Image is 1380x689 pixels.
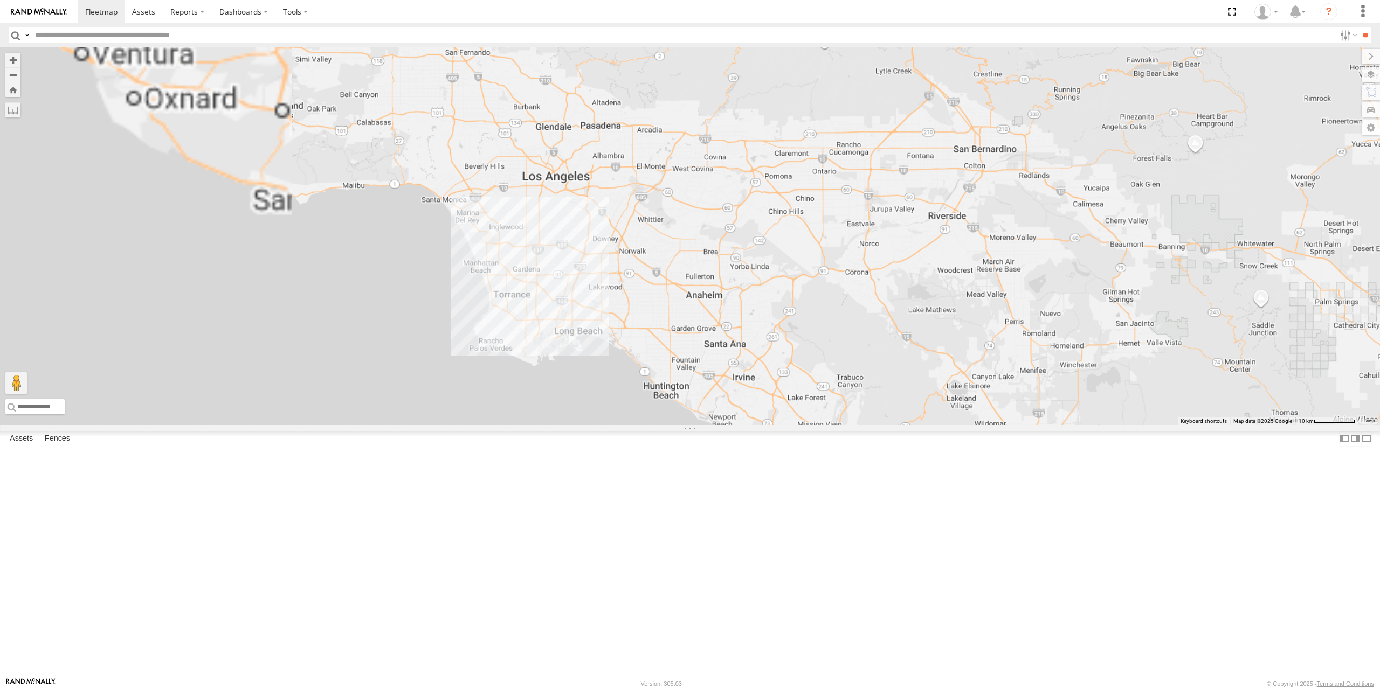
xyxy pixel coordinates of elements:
[39,431,75,446] label: Fences
[11,8,67,16] img: rand-logo.svg
[1295,417,1358,425] button: Map Scale: 10 km per 73 pixels
[1339,431,1350,447] label: Dock Summary Table to the Left
[1317,680,1374,687] a: Terms and Conditions
[1320,3,1337,20] i: ?
[1350,431,1361,447] label: Dock Summary Table to the Right
[5,53,20,67] button: Zoom in
[23,27,31,43] label: Search Query
[1362,120,1380,135] label: Map Settings
[1267,680,1374,687] div: © Copyright 2025 -
[1233,418,1292,424] span: Map data ©2025 Google
[1181,417,1227,425] button: Keyboard shortcuts
[1251,4,1282,20] div: Dispatch
[4,431,38,446] label: Assets
[6,678,56,689] a: Visit our Website
[1336,27,1359,43] label: Search Filter Options
[641,680,682,687] div: Version: 305.03
[5,67,20,82] button: Zoom out
[5,82,20,97] button: Zoom Home
[1364,419,1375,423] a: Terms
[1361,431,1372,447] label: Hide Summary Table
[5,102,20,117] label: Measure
[5,372,27,394] button: Drag Pegman onto the map to open Street View
[1299,418,1314,424] span: 10 km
